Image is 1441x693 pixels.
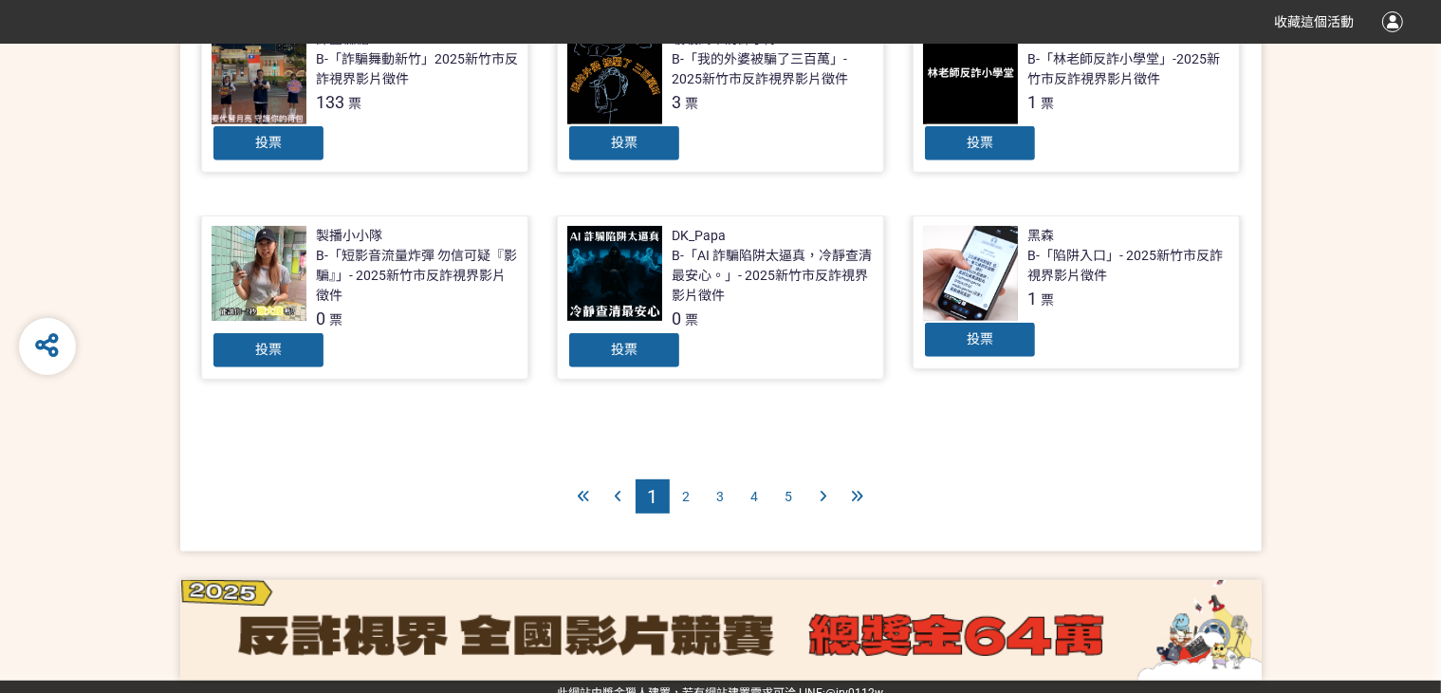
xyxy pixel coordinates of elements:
span: 3 [717,489,725,504]
div: 黑森 [1027,226,1054,246]
a: 暖暖高中防詐小隊B-「我的外婆被騙了三百萬」- 2025新竹市反詐視界影片徵件3票投票 [557,19,884,173]
a: 詐金糕糖B-「詐騙舞動新竹」2025新竹市反詐視界影片徵件133票投票 [201,19,528,173]
a: 製播小小隊B-「短影音流量炸彈 勿信可疑『影騙』」- 2025新竹市反詐視界影片徵件0票投票 [201,215,528,380]
span: 1 [1027,289,1037,309]
span: 投票 [967,331,993,346]
span: 票 [329,312,342,328]
span: 投票 [255,342,282,357]
span: 投票 [611,135,637,150]
span: 4 [751,489,759,504]
span: 133 [316,92,344,112]
img: d5dd58f8-aeb6-44fd-a984-c6eabd100919.png [180,580,1262,681]
div: B-「詐騙舞動新竹」2025新竹市反詐視界影片徵件 [316,49,518,89]
span: 投票 [255,135,282,150]
span: 5 [785,489,793,504]
div: DK_Papa [672,226,726,246]
span: 票 [1041,96,1054,111]
span: 投票 [611,342,637,357]
span: 票 [348,96,361,111]
span: 1 [1027,92,1037,112]
span: 2 [683,489,691,504]
a: DK_PapaB-「AI 詐騙陷阱太逼真，冷靜查清最安心。」- 2025新竹市反詐視界影片徵件0票投票 [557,215,884,380]
div: B-「AI 詐騙陷阱太逼真，冷靜查清最安心。」- 2025新竹市反詐視界影片徵件 [672,246,874,306]
span: 1 [647,485,657,508]
span: 票 [685,312,698,328]
span: 投票 [967,135,993,150]
div: B-「我的外婆被騙了三百萬」- 2025新竹市反詐視界影片徵件 [672,49,874,89]
div: B-「短影音流量炸彈 勿信可疑『影騙』」- 2025新竹市反詐視界影片徵件 [316,246,518,306]
div: 製播小小隊 [316,226,382,246]
div: B-「林老師反詐小學堂」-2025新竹市反詐視界影片徵件 [1027,49,1229,89]
a: 黑森B-「陷阱入口」- 2025新竹市反詐視界影片徵件1票投票 [913,215,1240,369]
span: 票 [1041,292,1054,308]
a: NovaB-「林老師反詐小學堂」-2025新竹市反詐視界影片徵件1票投票 [913,19,1240,173]
span: 0 [316,309,325,328]
span: 收藏這個活動 [1274,14,1354,29]
span: 票 [685,96,698,111]
span: 3 [672,92,681,112]
span: 0 [672,309,681,328]
div: B-「陷阱入口」- 2025新竹市反詐視界影片徵件 [1027,246,1229,286]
